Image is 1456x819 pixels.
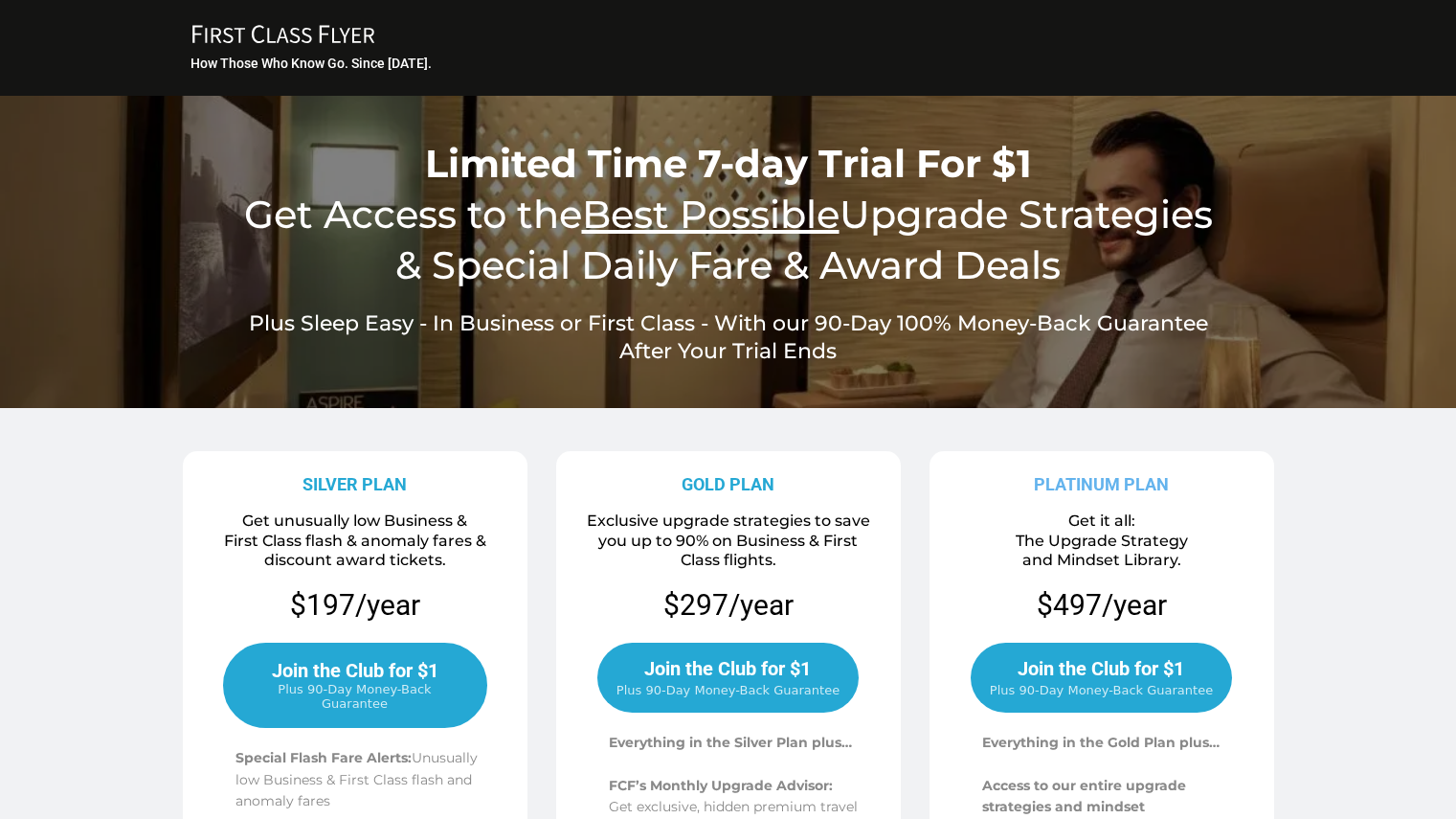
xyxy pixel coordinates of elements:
[1068,512,1135,530] span: Get it all:
[1018,657,1184,680] span: Join the Club for $1
[587,512,870,570] span: Exclusive upgrade strategies to save you up to 90% on Business & First Class flights.
[425,140,1032,187] span: Limited Time 7-day Trial For $1
[971,643,1232,713] a: Join the Club for $1 Plus 90-Day Money-Back Guarantee
[663,586,794,624] p: $297/year
[1037,586,1167,624] p: $497/year
[619,338,837,364] span: After Your Trial Ends
[235,749,412,766] span: Special Flash Fare Alerts:
[609,734,852,751] span: Everything in the Silver Plan plus…
[235,749,478,809] span: Unusually low Business & First Class flash and anomaly fares
[644,657,811,680] span: Join the Club for $1
[616,683,840,697] span: Plus 90-Day Money-Back Guarantee
[223,643,487,728] a: Join the Club for $1 Plus 90-Day Money-Back Guarantee
[244,682,466,711] span: Plus 90-Day Money-Back Guarantee
[1016,532,1188,550] span: The Upgrade Strategy
[682,474,774,494] strong: GOLD PLAN
[1034,474,1169,494] strong: PLATINUM PLAN
[272,659,438,682] span: Join the Club for $1
[597,643,859,713] a: Join the Club for $1 Plus 90-Day Money-Back Guarantee
[190,586,521,624] p: $197/year
[1022,551,1181,569] span: and Mindset Library.
[242,512,467,530] span: Get unusually low Business &
[224,532,486,570] span: First Class flash & anomaly fares & discount award tickets.
[190,55,1269,72] h3: How Those Who Know Go. Since [DATE].
[990,683,1213,697] span: Plus 90-Day Money-Back Guarantee
[249,310,1208,336] span: Plus Sleep Easy - In Business or First Class - With our 90-Day 100% Money-Back Guarantee
[609,777,833,794] span: FCF’s Monthly Upgrade Advisor:
[302,474,407,494] strong: SILVER PLAN
[395,241,1061,288] span: & Special Daily Fare & Award Deals
[582,191,840,238] u: Best Possible
[982,734,1220,751] span: Everything in the Gold Plan plus…
[244,191,1213,238] span: Get Access to the Upgrade Strategies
